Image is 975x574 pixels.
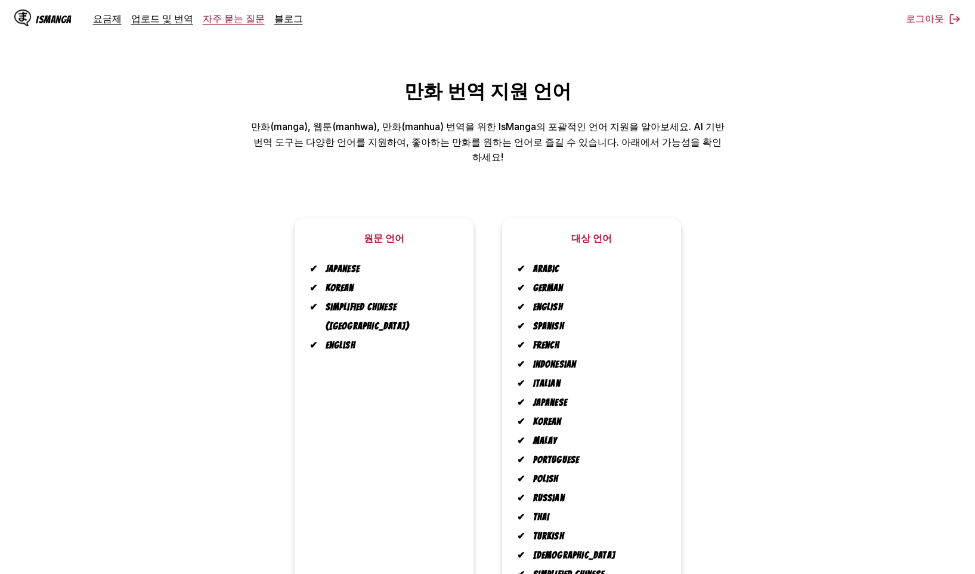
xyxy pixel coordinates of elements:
h2: 원문 언어 [364,232,404,245]
a: 요금제 [93,13,122,24]
button: 로그아웃 [906,13,961,26]
a: 업로드 및 번역 [131,13,193,24]
h1: 만화 번역 지원 언어 [10,79,965,105]
p: 만화(manga), 웹툰(manhwa), 만화(manhua) 번역을 위한 IsManga의 포괄적인 언어 지원을 알아보세요. AI 기반 번역 도구는 다양한 언어를 지원하여, 좋... [249,119,726,165]
img: Sign out [949,13,961,25]
a: IsManga LogoIsManga [14,10,93,29]
li: Arabic [526,260,667,279]
img: IsManga Logo [14,10,31,26]
li: German [526,279,667,298]
li: Italian [526,374,667,393]
li: Russian [526,489,667,508]
li: English [318,336,459,355]
li: French [526,336,667,355]
div: IsManga [36,14,72,25]
li: Malay [526,431,667,450]
li: Korean [318,279,459,298]
li: Japanese [526,393,667,412]
li: Simplified Chinese ([GEOGRAPHIC_DATA]) [318,298,459,336]
li: Turkish [526,527,667,546]
h2: 대상 언어 [571,232,612,245]
li: Polish [526,470,667,489]
li: Spanish [526,317,667,336]
li: Indonesian [526,355,667,374]
li: Thai [526,508,667,527]
a: 자주 묻는 질문 [203,13,265,24]
li: Japanese [318,260,459,279]
a: 블로그 [274,13,303,24]
li: Portuguese [526,450,667,470]
li: [DEMOGRAPHIC_DATA] [526,546,667,565]
li: Korean [526,412,667,431]
li: English [526,298,667,317]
